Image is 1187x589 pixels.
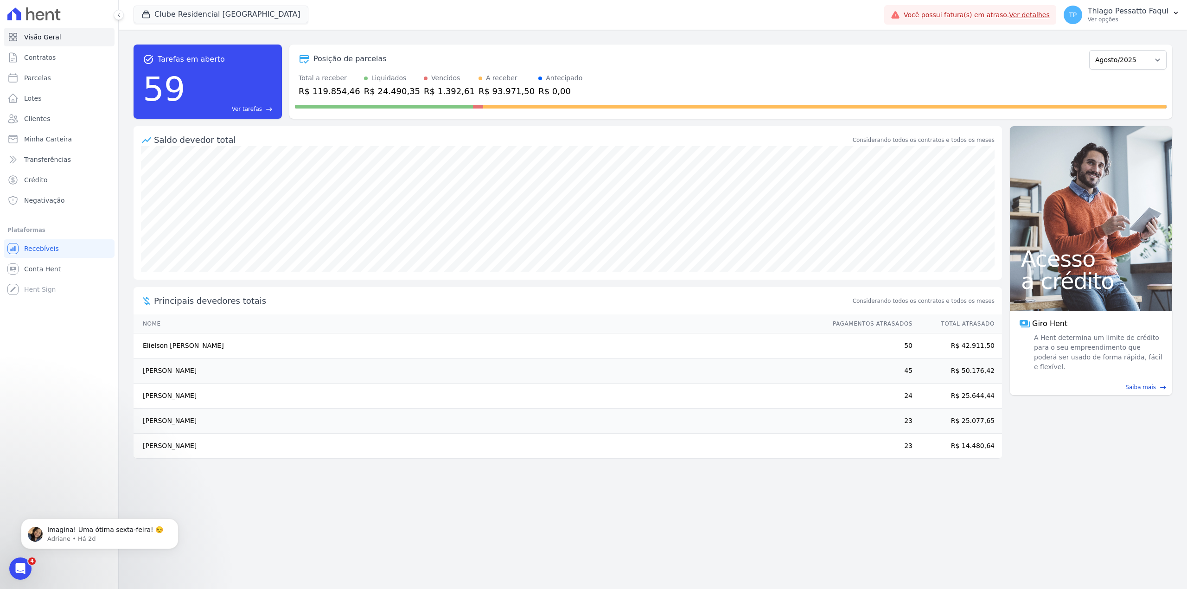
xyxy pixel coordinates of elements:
span: Negativação [24,196,65,205]
iframe: Intercom live chat [9,557,32,580]
div: Posição de parcelas [313,53,387,64]
a: Recebíveis [4,239,115,258]
span: Lotes [24,94,42,103]
span: A Hent determina um limite de crédito para o seu empreendimento que poderá ser usado de forma ráp... [1032,333,1163,372]
a: Minha Carteira [4,130,115,148]
span: Parcelas [24,73,51,83]
div: A receber [486,73,517,83]
span: Crédito [24,175,48,185]
span: a crédito [1021,270,1161,292]
span: Giro Hent [1032,318,1067,329]
span: Saiba mais [1125,383,1156,391]
td: [PERSON_NAME] [134,359,824,384]
a: Clientes [4,109,115,128]
td: 50 [824,333,913,359]
span: east [266,106,273,113]
span: Conta Hent [24,264,61,274]
span: Acesso [1021,248,1161,270]
th: Pagamentos Atrasados [824,314,913,333]
span: Transferências [24,155,71,164]
span: Tarefas em aberto [158,54,225,65]
div: Antecipado [546,73,582,83]
button: Clube Residencial [GEOGRAPHIC_DATA] [134,6,308,23]
span: Minha Carteira [24,134,72,144]
td: 23 [824,434,913,459]
div: Saldo devedor total [154,134,851,146]
div: R$ 119.854,46 [299,85,360,97]
span: east [1160,384,1167,391]
a: Transferências [4,150,115,169]
span: Você possui fatura(s) em atraso. [904,10,1050,20]
div: R$ 24.490,35 [364,85,420,97]
a: Ver tarefas east [189,105,273,113]
td: 45 [824,359,913,384]
iframe: Intercom notifications mensagem [7,499,192,564]
div: Total a receber [299,73,360,83]
div: Vencidos [431,73,460,83]
span: Contratos [24,53,56,62]
div: R$ 93.971,50 [479,85,535,97]
td: [PERSON_NAME] [134,409,824,434]
th: Total Atrasado [913,314,1002,333]
a: Ver detalhes [1009,11,1050,19]
a: Contratos [4,48,115,67]
span: 4 [28,557,36,565]
span: Clientes [24,114,50,123]
div: Considerando todos os contratos e todos os meses [853,136,995,144]
div: 59 [143,65,185,113]
a: Conta Hent [4,260,115,278]
a: Crédito [4,171,115,189]
a: Parcelas [4,69,115,87]
div: Plataformas [7,224,111,236]
span: Considerando todos os contratos e todos os meses [853,297,995,305]
td: 23 [824,409,913,434]
td: R$ 25.077,65 [913,409,1002,434]
button: TP Thiago Pessatto Faqui Ver opções [1056,2,1187,28]
a: Saiba mais east [1015,383,1167,391]
a: Lotes [4,89,115,108]
span: Principais devedores totais [154,294,851,307]
td: [PERSON_NAME] [134,384,824,409]
span: Recebíveis [24,244,59,253]
td: [PERSON_NAME] [134,434,824,459]
p: Ver opções [1088,16,1168,23]
td: R$ 25.644,44 [913,384,1002,409]
div: R$ 1.392,61 [424,85,475,97]
td: Elielson [PERSON_NAME] [134,333,824,359]
p: Thiago Pessatto Faqui [1088,6,1168,16]
a: Negativação [4,191,115,210]
a: Visão Geral [4,28,115,46]
td: R$ 14.480,64 [913,434,1002,459]
span: TP [1069,12,1077,18]
span: task_alt [143,54,154,65]
span: Visão Geral [24,32,61,42]
span: Ver tarefas [232,105,262,113]
td: 24 [824,384,913,409]
td: R$ 42.911,50 [913,333,1002,359]
div: R$ 0,00 [538,85,582,97]
th: Nome [134,314,824,333]
td: R$ 50.176,42 [913,359,1002,384]
div: Liquidados [371,73,407,83]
